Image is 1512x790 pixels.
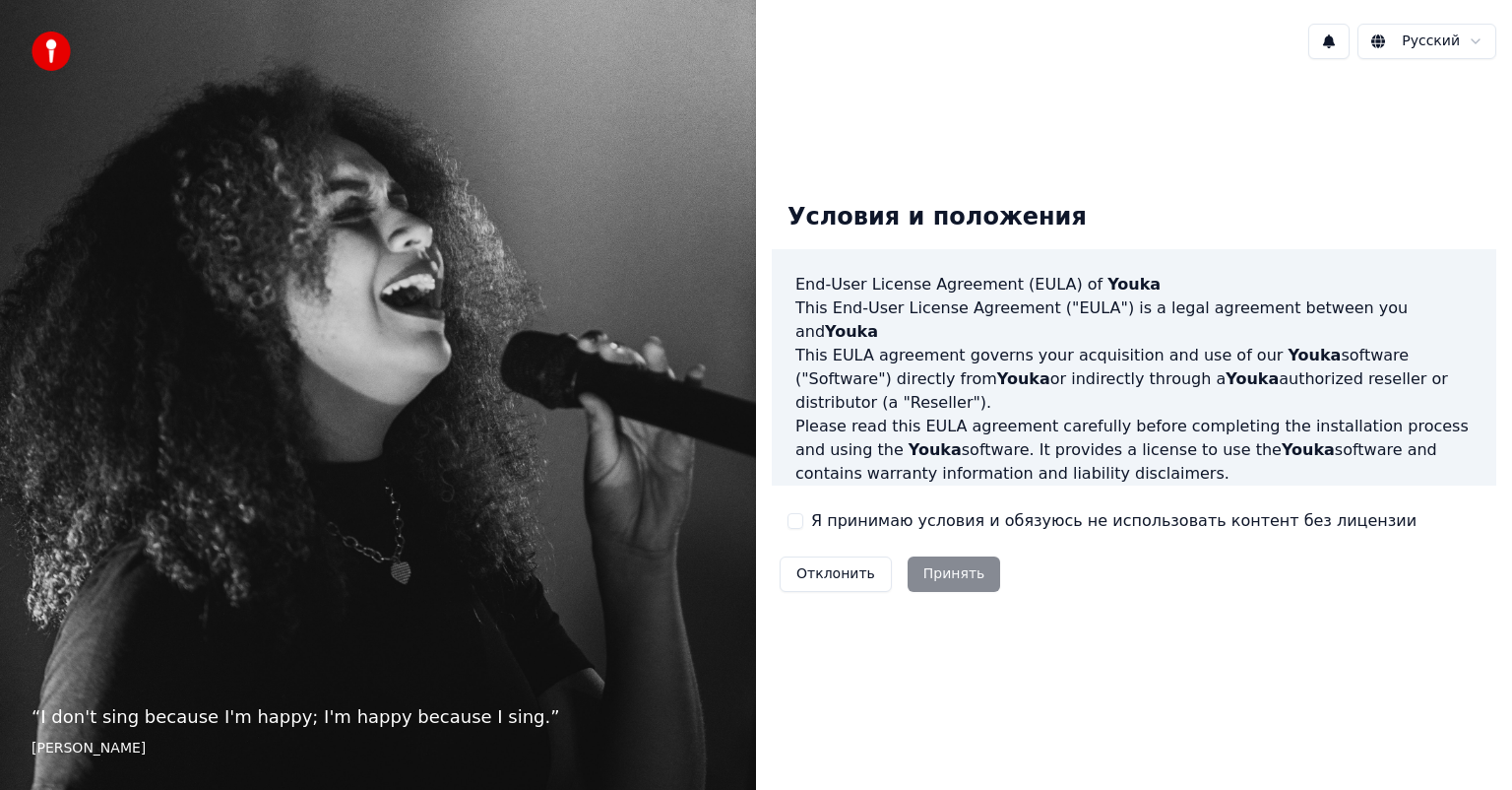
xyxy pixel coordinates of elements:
[795,296,1473,344] p: This End-User License Agreement ("EULA") is a legal agreement between you and
[795,415,1473,486] p: Please read this EULA agreement carefully before completing the installation process and using th...
[31,739,724,758] footer: [PERSON_NAME]
[909,440,962,459] span: Youka
[795,486,1473,580] p: If you register for a free trial of the software, this EULA agreement will also govern that trial...
[811,509,1417,533] label: Я принимаю условия и обязуюсь не использовать контент без лицензии
[997,369,1050,388] span: Youka
[772,186,1102,249] div: Условия и положения
[780,557,892,592] button: Отклонить
[1288,346,1341,364] span: Youka
[1282,440,1335,459] span: Youka
[31,32,71,71] img: youka
[795,344,1473,415] p: This EULA agreement governs your acquisition and use of our software ("Software") directly from o...
[1226,369,1279,388] span: Youka
[1107,275,1161,294] span: Youka
[795,273,1473,296] h3: End-User License Agreement (EULA) of
[825,322,878,341] span: Youka
[31,703,724,731] p: “ I don't sing because I'm happy; I'm happy because I sing. ”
